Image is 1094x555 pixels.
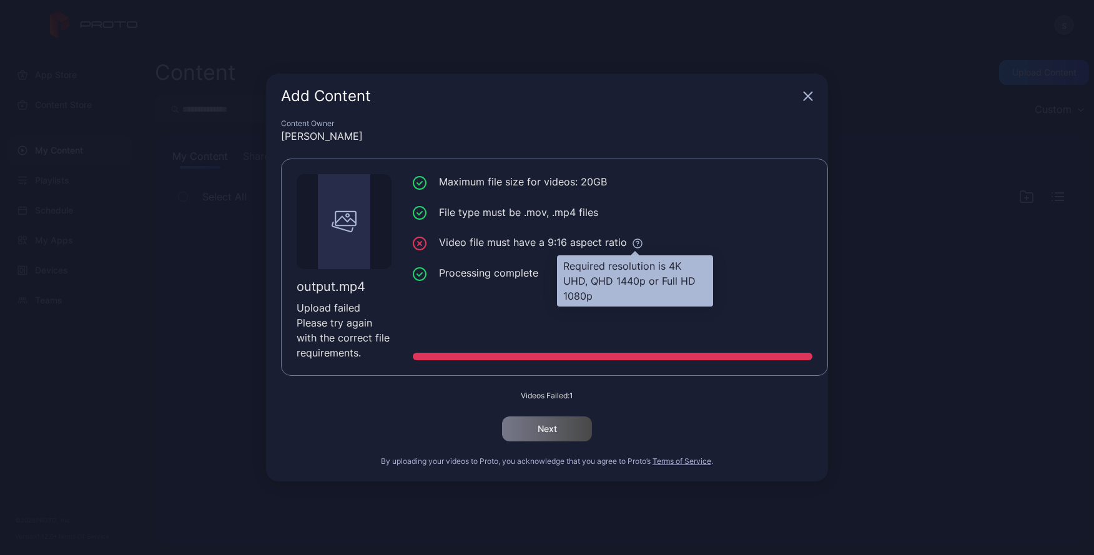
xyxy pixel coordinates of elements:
li: Processing complete [413,265,812,281]
div: Add Content [281,89,798,104]
div: Please try again with the correct file requirements. [297,315,392,360]
li: Maximum file size for videos: 20GB [413,174,812,190]
div: Content Owner [281,119,813,129]
div: output.mp4 [297,279,392,294]
div: Required resolution is 4K UHD, QHD 1440p or Full HD 1080p [557,255,713,307]
li: Video file must have a 9:16 aspect ratio [413,235,812,250]
button: Next [502,416,592,441]
div: Upload failed [297,300,392,315]
div: Next [538,424,557,434]
li: File type must be .mov, .mp4 files [413,205,812,220]
div: By uploading your videos to Proto, you acknowledge that you agree to Proto’s . [281,456,813,466]
div: [PERSON_NAME] [281,129,813,144]
button: Terms of Service [653,456,711,466]
div: Videos Failed: 1 [281,391,813,401]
